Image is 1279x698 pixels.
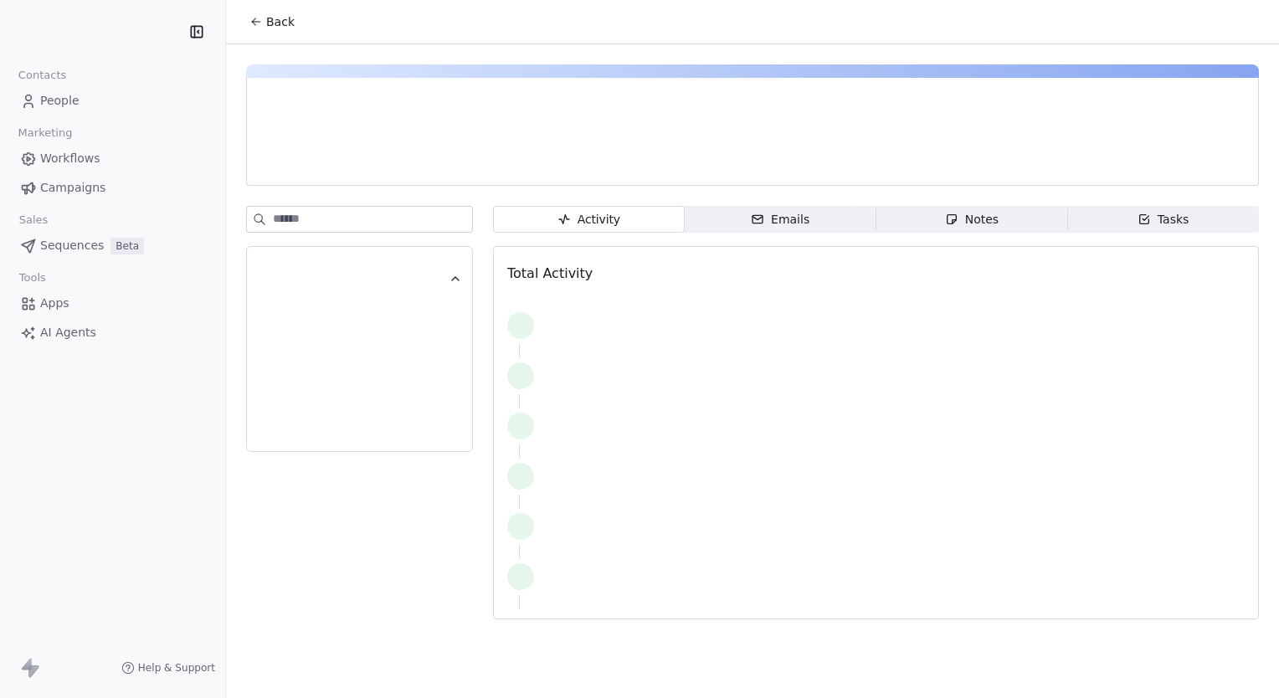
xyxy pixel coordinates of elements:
[13,232,212,259] a: SequencesBeta
[13,319,212,346] a: AI Agents
[40,295,69,312] span: Apps
[11,63,74,88] span: Contacts
[40,237,104,254] span: Sequences
[121,661,215,675] a: Help & Support
[40,179,105,197] span: Campaigns
[40,324,96,341] span: AI Agents
[266,13,295,30] span: Back
[138,661,215,675] span: Help & Support
[12,265,53,290] span: Tools
[13,87,212,115] a: People
[110,238,144,254] span: Beta
[239,7,305,37] button: Back
[11,121,80,146] span: Marketing
[507,265,593,281] span: Total Activity
[40,150,100,167] span: Workflows
[945,211,999,228] div: Notes
[12,208,55,233] span: Sales
[13,174,212,202] a: Campaigns
[13,290,212,317] a: Apps
[40,92,80,110] span: People
[1138,211,1189,228] div: Tasks
[13,145,212,172] a: Workflows
[751,211,809,228] div: Emails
